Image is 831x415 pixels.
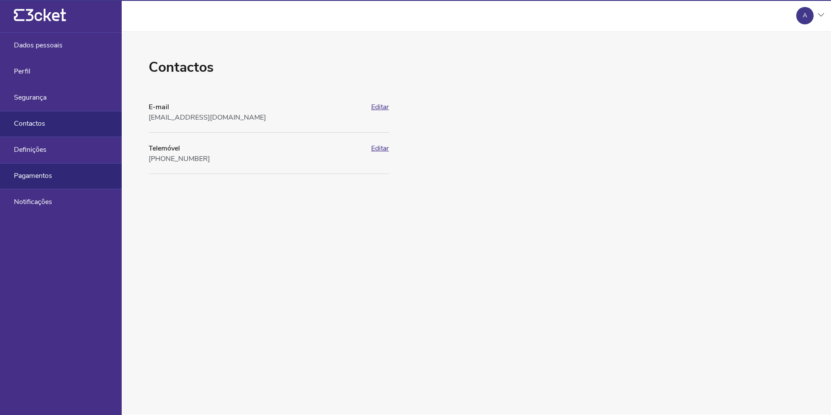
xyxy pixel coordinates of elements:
span: Segurança [14,94,47,101]
div: [PHONE_NUMBER] [149,154,366,164]
div: Telemóvel [149,143,366,154]
span: Perfil [14,67,30,75]
g: {' '} [14,9,24,21]
button: Editar [371,144,389,152]
span: Dados pessoais [14,41,63,49]
div: A [803,12,807,19]
span: Notificações [14,198,52,206]
h1: Contactos [149,58,389,77]
div: E-mail [149,102,366,112]
button: Editar [371,103,389,111]
span: Contactos [14,120,45,127]
span: Definições [14,146,47,154]
span: Pagamentos [14,172,52,180]
a: {' '} [14,17,66,23]
div: [EMAIL_ADDRESS][DOMAIN_NAME] [149,112,366,123]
